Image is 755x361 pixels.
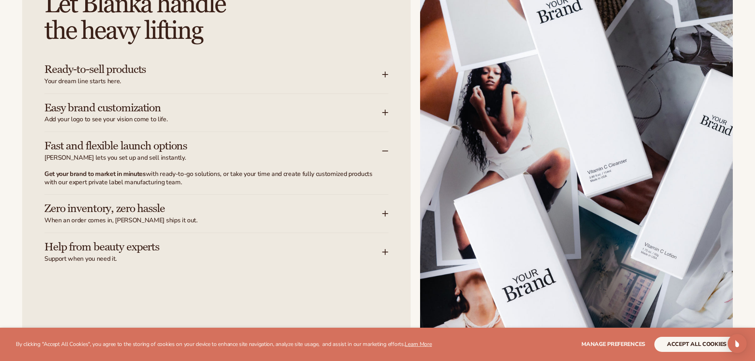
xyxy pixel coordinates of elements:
[44,115,382,124] span: Add your logo to see your vision come to life.
[44,170,379,187] p: with ready-to-go solutions, or take your time and create fully customized products with our exper...
[44,154,382,162] span: [PERSON_NAME] lets you set up and sell instantly.
[44,255,382,263] span: Support when you need it.
[44,102,358,114] h3: Easy brand customization
[44,241,358,253] h3: Help from beauty experts
[728,334,747,353] div: Open Intercom Messenger
[44,216,382,225] span: When an order comes in, [PERSON_NAME] ships it out.
[44,63,358,76] h3: Ready-to-sell products
[44,170,146,178] strong: Get your brand to market in minutes
[44,140,358,152] h3: Fast and flexible launch options
[44,77,382,86] span: Your dream line starts here.
[16,341,432,348] p: By clicking "Accept All Cookies", you agree to the storing of cookies on your device to enhance s...
[44,202,358,215] h3: Zero inventory, zero hassle
[654,337,739,352] button: accept all cookies
[405,340,432,348] a: Learn More
[581,340,645,348] span: Manage preferences
[581,337,645,352] button: Manage preferences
